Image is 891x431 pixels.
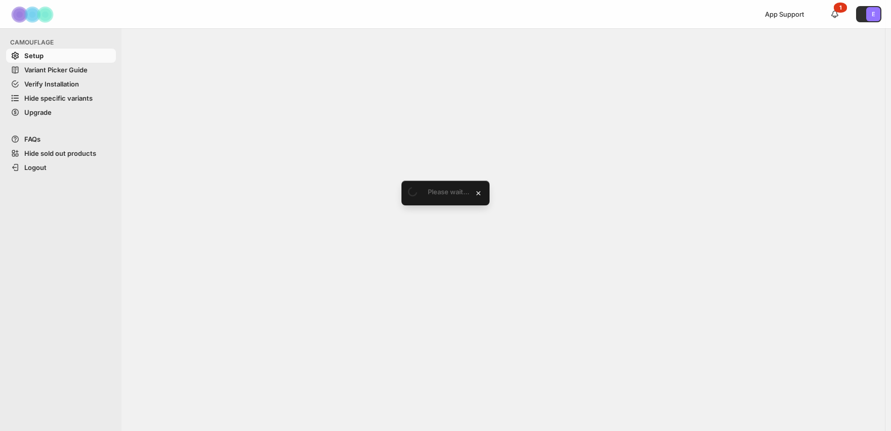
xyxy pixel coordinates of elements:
[24,52,44,60] span: Setup
[24,108,52,116] span: Upgrade
[866,7,880,21] span: Avatar with initials E
[872,11,875,18] text: E
[24,163,47,171] span: Logout
[6,63,116,77] a: Variant Picker Guide
[6,105,116,119] a: Upgrade
[24,66,88,74] span: Variant Picker Guide
[6,160,116,175] a: Logout
[24,80,79,88] span: Verify Installation
[10,38,116,47] span: CAMOUFLAGE
[6,91,116,105] a: Hide specific variants
[8,1,59,28] img: Camouflage
[830,9,840,19] a: 1
[428,188,469,196] span: Please wait...
[24,149,96,157] span: Hide sold out products
[6,77,116,91] a: Verify Installation
[6,132,116,146] a: FAQs
[24,135,40,143] span: FAQs
[6,49,116,63] a: Setup
[765,10,804,18] span: App Support
[6,146,116,160] a: Hide sold out products
[856,6,881,22] button: Avatar with initials E
[834,3,847,13] div: 1
[24,94,93,102] span: Hide specific variants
